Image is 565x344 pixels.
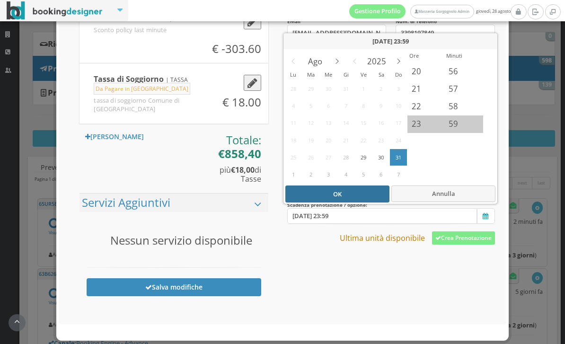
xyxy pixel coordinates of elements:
[356,115,371,131] div: 15
[390,80,407,97] div: Domenica, Agosto 3
[321,98,336,114] div: 6
[303,98,318,114] div: 5
[409,97,444,115] div: 22
[286,115,301,131] div: 11
[285,97,302,114] div: Lunedì, Agosto 4
[303,133,318,148] div: 19
[285,115,302,132] div: Lunedì, Agosto 11
[337,97,354,114] div: Giovedì, Agosto 7
[372,166,389,183] div: Sabato, Settembre 6
[355,149,372,166] div: Venerdì, Agosto 29
[338,167,353,182] div: 4
[337,70,355,80] div: Giovedì
[320,70,337,80] div: Mercoledì
[337,166,354,183] div: Giovedì, Settembre 4
[446,62,481,80] div: 56
[355,97,372,114] div: Venerdì, Agosto 8
[303,167,318,182] div: 2
[372,149,389,166] div: Sabato, Agosto 30
[320,115,337,132] div: Mercoledì, Agosto 13
[390,166,407,183] div: Domenica, Settembre 7
[391,167,406,182] div: 7
[286,167,301,182] div: 1
[285,149,302,166] div: Lunedì, Agosto 25
[391,98,406,114] div: 10
[409,62,444,186] div: Ore
[373,167,388,182] div: 6
[356,150,371,165] div: 29
[355,166,372,183] div: Venerdì, Settembre 5
[446,115,481,133] div: 59
[355,70,372,80] div: Venerdì
[320,166,337,183] div: Mercoledì, Settembre 3
[337,149,354,166] div: Oggi, Giovedì, Agosto 28
[338,150,353,165] div: 28
[409,49,444,62] div: Ore
[355,80,372,97] div: Venerdì, Agosto 1
[356,133,371,148] div: 22
[355,132,372,149] div: Venerdì, Agosto 22
[390,70,407,80] div: Domenica
[286,133,301,148] div: 18
[409,115,444,133] div: 23
[372,97,389,114] div: Sabato, Agosto 9
[446,62,481,186] div: Minuti
[286,98,301,114] div: 4
[303,150,318,165] div: 26
[328,53,346,70] div: Next Month
[302,80,319,97] div: Martedì, Luglio 29
[391,81,406,97] div: 3
[302,166,319,183] div: Martedì, Settembre 2
[337,115,354,132] div: Giovedì, Agosto 14
[338,81,353,97] div: 31
[337,132,354,149] div: Giovedì, Agosto 21
[302,70,319,80] div: Martedì
[390,53,407,70] div: Next Year
[286,81,301,97] div: 28
[320,132,337,149] div: Mercoledì, Agosto 20
[391,185,495,202] div: Annulla
[372,132,389,149] div: Sabato, Agosto 23
[372,70,390,80] div: Sabato
[321,133,336,148] div: 20
[302,97,319,114] div: Martedì, Agosto 5
[373,133,388,148] div: 23
[372,115,389,132] div: Sabato, Agosto 16
[302,149,319,166] div: Martedì, Agosto 26
[320,149,337,166] div: Mercoledì, Agosto 27
[285,132,302,149] div: Lunedì, Agosto 18
[373,98,388,114] div: 9
[338,115,353,131] div: 14
[284,70,302,80] div: Lunedì
[320,97,337,114] div: Mercoledì, Agosto 6
[390,97,407,114] div: Domenica, Agosto 10
[446,49,481,62] div: Minuti
[391,150,406,165] div: 31
[409,62,444,80] div: 20
[373,81,388,97] div: 2
[373,150,388,165] div: 30
[391,133,406,148] div: 24
[337,80,354,97] div: Giovedì, Luglio 31
[302,132,319,149] div: Martedì, Agosto 19
[320,80,337,97] div: Mercoledì, Luglio 30
[390,149,407,166] div: Domenica, Agosto 31
[391,115,406,131] div: 17
[446,80,481,97] div: 57
[321,167,336,182] div: 3
[355,115,372,132] div: Venerdì, Agosto 15
[303,115,318,131] div: 12
[409,80,444,97] div: 21
[285,80,302,97] div: Lunedì, Luglio 28
[356,98,371,114] div: 8
[356,81,371,97] div: 1
[303,81,318,97] div: 29
[338,98,353,114] div: 7
[363,53,390,70] div: 2025
[283,33,497,49] div: [DATE] 23:59
[446,97,481,115] div: 58
[286,150,301,165] div: 25
[372,80,389,97] div: Sabato, Agosto 2
[390,115,407,132] div: Domenica, Agosto 17
[285,185,389,202] div: OK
